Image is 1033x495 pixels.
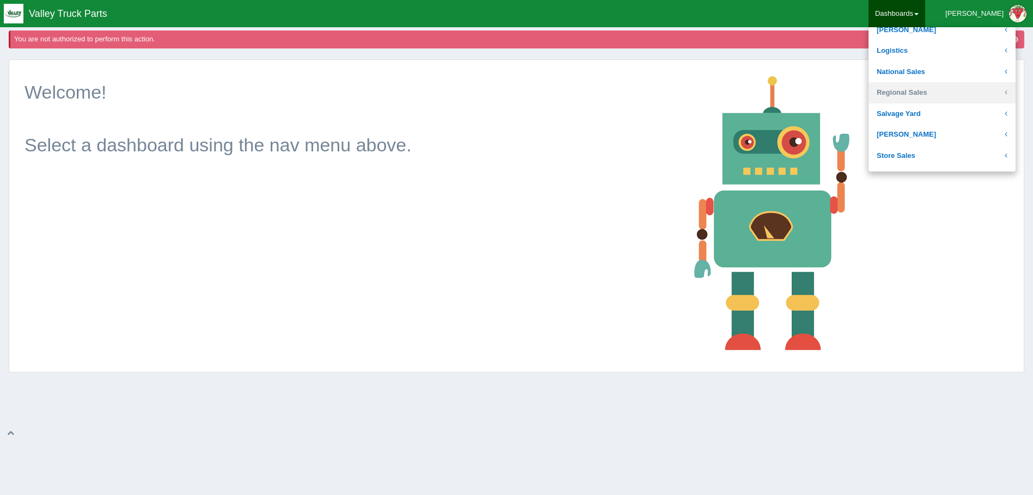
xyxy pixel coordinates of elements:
[945,3,1004,25] div: [PERSON_NAME]
[686,68,859,358] img: robot-18af129d45a23e4dba80317a7b57af8f57279c3d1c32989fc063bd2141a5b856.png
[869,62,1016,83] a: National Sales
[869,20,1016,41] a: [PERSON_NAME]
[869,145,1016,167] a: Store Sales
[4,4,23,23] img: q1blfpkbivjhsugxdrfq.png
[29,8,107,19] span: Valley Truck Parts
[1009,5,1026,22] img: Profile Picture
[25,79,677,158] p: Welcome! Select a dashboard using the nav menu above.
[869,82,1016,103] a: Regional Sales
[869,124,1016,145] a: [PERSON_NAME]
[869,103,1016,125] a: Salvage Yard
[869,40,1016,62] a: Logistics
[869,167,1016,188] a: Supply Chain
[14,34,1022,45] div: You are not authorized to perform this action.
